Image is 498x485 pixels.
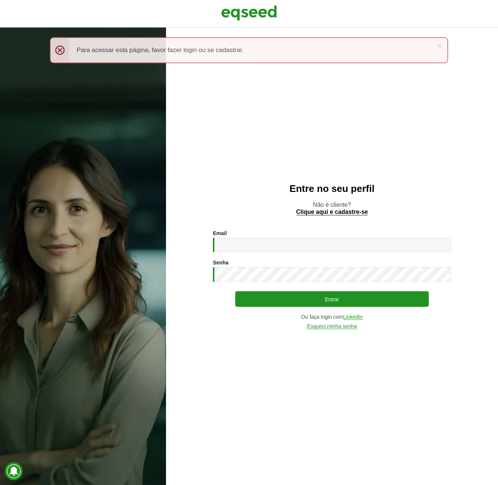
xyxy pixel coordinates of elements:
label: Email [213,231,227,236]
label: Senha [213,260,229,265]
p: Não é cliente? [181,201,483,215]
a: LinkedIn [343,314,363,320]
div: Para acessar esta página, favor fazer login ou se cadastrar. [50,37,448,63]
a: Esqueci minha senha [307,324,357,329]
a: Clique aqui e cadastre-se [296,209,368,215]
img: EqSeed Logo [221,4,277,22]
div: Ou faça login com [213,314,451,320]
button: Entrar [235,291,429,307]
h2: Entre no seu perfil [181,183,483,194]
a: × [437,42,442,49]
